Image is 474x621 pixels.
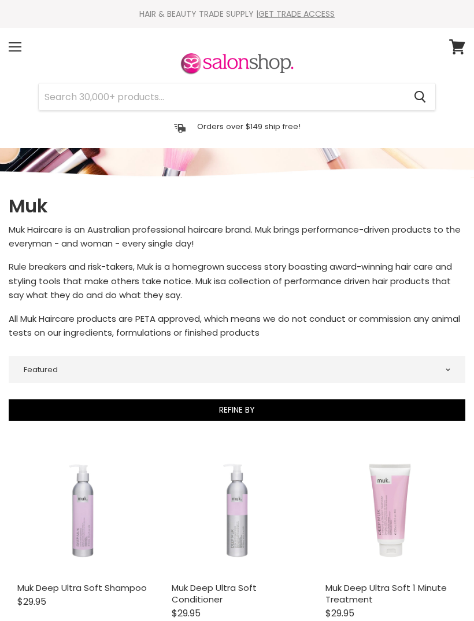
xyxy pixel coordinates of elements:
span: Rule breakers and risk-takers, Muk is a homegrown success story boasting award-winning hair care ... [9,260,452,286]
form: Product [38,83,436,111]
a: Muk Deep Ultra Soft 1 Minute Treatment [325,582,447,605]
p: a collection of performance driven hair products that say what they do and do what they say. [9,260,465,302]
img: Muk Deep Ultra Soft Conditioner [172,446,303,577]
span: $29.95 [17,595,46,608]
img: Muk Deep Ultra Soft Shampoo [17,446,149,577]
a: Muk Deep Ultra Soft Shampoo [17,582,147,594]
p: Orders over $149 ship free! [197,122,301,131]
span: All Muk Haircare products are PETA approved, which means we do not conduct or commission any anim... [9,313,460,339]
a: GET TRADE ACCESS [258,8,335,20]
h1: Muk [9,194,465,218]
span: Muk Haircare is an Australian professional haircare brand. Muk brings performance-driven products... [9,223,461,249]
a: Muk Deep Ultra Soft Conditioner [172,582,257,605]
button: Refine By [9,399,465,420]
img: Muk Deep Ultra Soft 1 Minute Treatment [325,446,457,577]
button: Search [405,83,435,110]
span: $29.95 [325,607,354,620]
input: Search [39,83,405,110]
span: $29.95 [172,607,201,620]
